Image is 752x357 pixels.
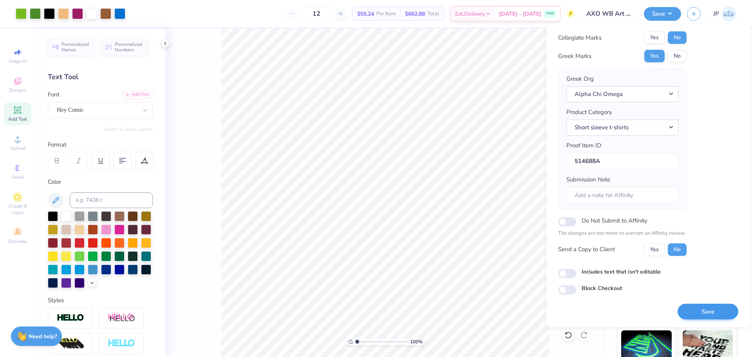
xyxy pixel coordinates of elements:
button: Save [678,304,738,320]
span: Image AI [9,58,27,64]
input: Add a note for Affinity [566,187,678,204]
input: e.g. 7428 c [70,192,153,208]
button: Yes [644,243,665,256]
button: Save [644,7,681,21]
span: Est. Delivery [455,10,485,18]
span: [DATE] - [DATE] [499,10,541,18]
label: Includes text that isn't editable [582,268,661,276]
div: Color [48,178,153,187]
img: Shadow [108,313,135,323]
span: Personalized Numbers [115,42,143,53]
strong: Need help? [29,333,57,340]
span: Decorate [8,238,27,245]
button: Short sleeve t-shirts [566,120,678,136]
label: Product Category [566,108,612,117]
div: Add Font [122,90,153,99]
button: Alpha Chi Omega [566,86,678,102]
a: JP [713,6,736,22]
span: Clipart & logos [4,203,31,216]
img: Stroke [57,314,84,323]
button: Switch to Greek Letters [104,126,153,132]
label: Greek Org [566,74,594,83]
img: Negative Space [108,339,135,348]
span: Total [427,10,439,18]
span: Greek [12,174,24,180]
button: No [668,50,687,62]
button: Yes [644,31,665,44]
div: Collegiate Marks [558,33,602,42]
span: $55.24 [357,10,374,18]
span: $662.88 [405,10,425,18]
div: Styles [48,296,153,305]
span: FREE [546,11,554,16]
span: 100 % [410,338,423,345]
span: Add Text [8,116,27,122]
span: JP [713,9,719,18]
div: Text Tool [48,72,153,82]
label: Font [48,90,60,99]
label: Submission Note [566,175,610,184]
p: The changes are too minor to warrant an Affinity review. [558,230,687,237]
div: Greek Marks [558,52,591,61]
label: Proof Item ID [566,141,601,150]
div: Format [48,140,154,149]
img: 3d Illusion [57,337,84,350]
label: Block Checkout [582,284,622,292]
button: No [668,243,687,256]
label: Do Not Submit to Affinity [582,216,647,226]
img: John Paul Torres [721,6,736,22]
span: Personalized Names [61,42,89,53]
div: Send a Copy to Client [558,245,615,254]
span: Per Item [376,10,396,18]
span: Upload [10,145,25,151]
input: – – [301,7,332,21]
span: Designs [9,87,26,93]
button: No [668,31,687,44]
button: Yes [644,50,665,62]
input: Untitled Design [580,6,638,22]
